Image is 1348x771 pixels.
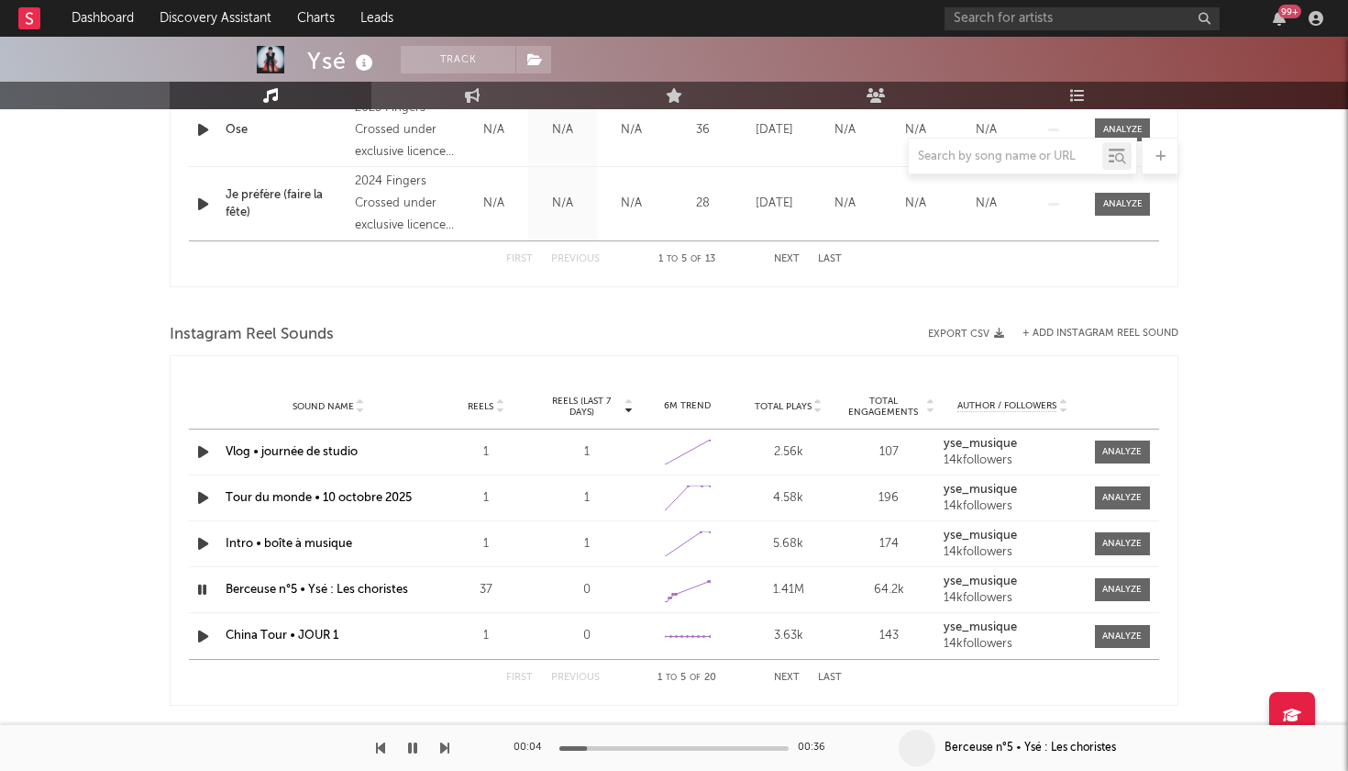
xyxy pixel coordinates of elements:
a: Je préfère (faire la fête) [226,186,346,222]
button: 99+ [1273,11,1286,26]
button: Last [818,673,842,683]
a: yse_musique [944,621,1081,634]
div: N/A [602,195,661,213]
div: 36 [670,121,735,140]
div: 00:04 [514,737,550,759]
div: 14k followers [944,592,1081,605]
strong: yse_musique [944,484,1017,496]
div: 2.56k [743,443,834,462]
div: 14k followers [944,500,1081,513]
button: First [506,254,533,264]
div: [DATE] [744,121,805,140]
div: 2023 Fingers Crossed under exclusive licence to Velvet Coliseum [355,97,455,163]
div: N/A [956,195,1017,213]
span: Total Plays [755,401,812,412]
strong: yse_musique [944,530,1017,542]
div: N/A [885,121,946,140]
div: + Add Instagram Reel Sound [1004,329,1178,339]
div: N/A [464,195,524,213]
div: N/A [533,121,592,140]
a: Tour du monde • 10 octobre 2025 [226,492,412,504]
span: to [667,255,678,263]
div: 1 [440,535,532,553]
div: 64.2k [844,581,935,599]
a: yse_musique [944,530,1081,542]
div: 28 [670,195,735,213]
div: 1 [541,443,633,462]
div: 4.58k [743,489,834,508]
a: yse_musique [944,484,1081,497]
div: 1 5 20 [636,667,737,689]
button: Next [774,673,800,683]
div: 1 [440,627,532,645]
span: of [690,674,701,682]
div: 99 + [1278,5,1301,18]
a: Vlog • journée de studio [226,446,358,458]
div: 5.68k [743,535,834,553]
div: 3.63k [743,627,834,645]
strong: yse_musique [944,575,1017,587]
button: First [506,673,533,683]
div: 0 [541,627,633,645]
div: Berceuse n°5 • Ysé : Les choristes [945,740,1116,756]
a: China Tour • JOUR 1 [226,630,338,642]
button: Previous [551,673,600,683]
div: 1 [440,489,532,508]
a: Intro • boîte à musique [226,538,352,550]
div: [DATE] [744,195,805,213]
div: 0 [541,581,633,599]
a: Berceuse n°5 • Ysé : Les choristes [226,584,408,596]
a: Ose [226,121,346,140]
div: 1 5 13 [636,249,737,271]
div: 2024 Fingers Crossed under exclusive licence to Velvet Coliseum [355,171,455,237]
div: 107 [844,443,935,462]
button: Export CSV [928,329,1004,340]
span: Author / Followers [957,400,1056,412]
div: 1.41M [743,581,834,599]
div: 143 [844,627,935,645]
span: Reels (last 7 days) [541,396,622,418]
div: 14k followers [944,546,1081,559]
strong: yse_musique [944,438,1017,450]
div: 14k followers [944,638,1081,651]
div: 14k followers [944,454,1081,467]
div: 1 [541,535,633,553]
div: N/A [533,195,592,213]
a: yse_musique [944,575,1081,588]
div: N/A [814,195,876,213]
div: 196 [844,489,935,508]
div: N/A [464,121,524,140]
div: N/A [602,121,661,140]
div: 1 [440,443,532,462]
strong: yse_musique [944,621,1017,633]
div: 6M Trend [642,399,734,413]
span: Reels [468,401,493,412]
button: Track [401,46,515,73]
a: yse_musique [944,438,1081,451]
span: of [691,255,702,263]
div: 37 [440,581,532,599]
button: Previous [551,254,600,264]
div: N/A [885,195,946,213]
button: + Add Instagram Reel Sound [1022,329,1178,339]
button: Next [774,254,800,264]
div: 174 [844,535,935,553]
div: 00:36 [798,737,834,759]
input: Search by song name or URL [909,150,1102,164]
span: Total Engagements [844,396,924,418]
span: to [666,674,677,682]
span: Instagram Reel Sounds [170,324,334,346]
div: 1 [541,489,633,508]
input: Search for artists [945,7,1220,30]
button: Last [818,254,842,264]
div: Ysé [307,46,378,76]
div: N/A [814,121,876,140]
span: Sound Name [293,401,354,412]
div: N/A [956,121,1017,140]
